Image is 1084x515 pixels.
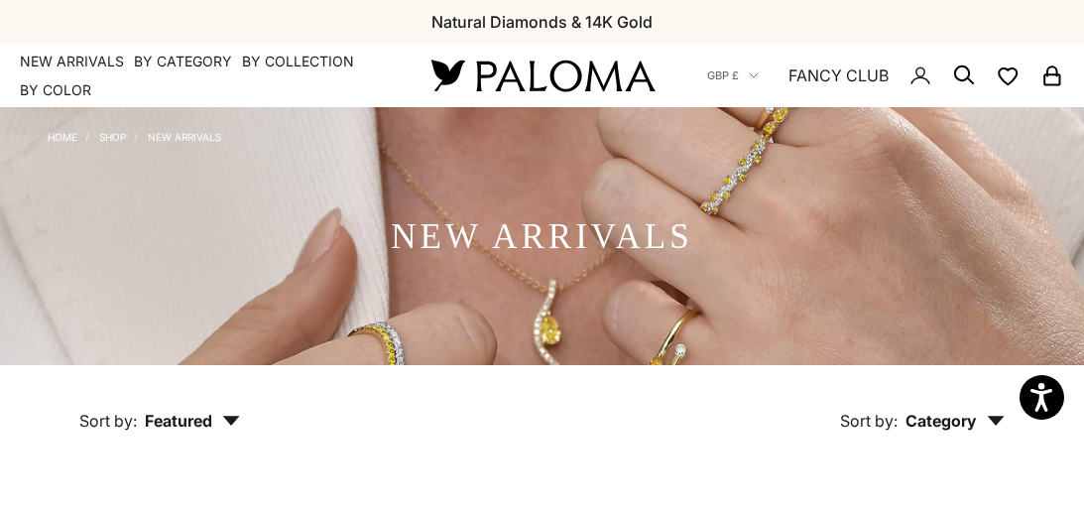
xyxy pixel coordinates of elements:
a: NEW ARRIVALS [20,52,124,71]
a: FANCY CLUB [788,63,889,88]
nav: Secondary navigation [707,44,1064,107]
a: NEW ARRIVALS [148,131,221,143]
span: Sort by: [840,411,898,431]
a: Home [48,131,77,143]
summary: By Category [134,52,232,71]
summary: By Color [20,80,91,100]
span: Category [905,411,1005,431]
span: GBP £ [707,66,739,84]
a: Shop [99,131,126,143]
summary: By Collection [242,52,354,71]
h1: NEW ARRIVALS [391,224,692,249]
nav: Primary navigation [20,52,384,100]
span: Featured [145,411,240,431]
nav: Breadcrumb [48,127,221,143]
span: Sort by: [79,411,137,431]
p: Natural Diamonds & 14K Gold [431,9,653,35]
button: Sort by: Featured [34,365,286,449]
button: Sort by: Category [794,365,1050,449]
button: GBP £ [707,66,759,84]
